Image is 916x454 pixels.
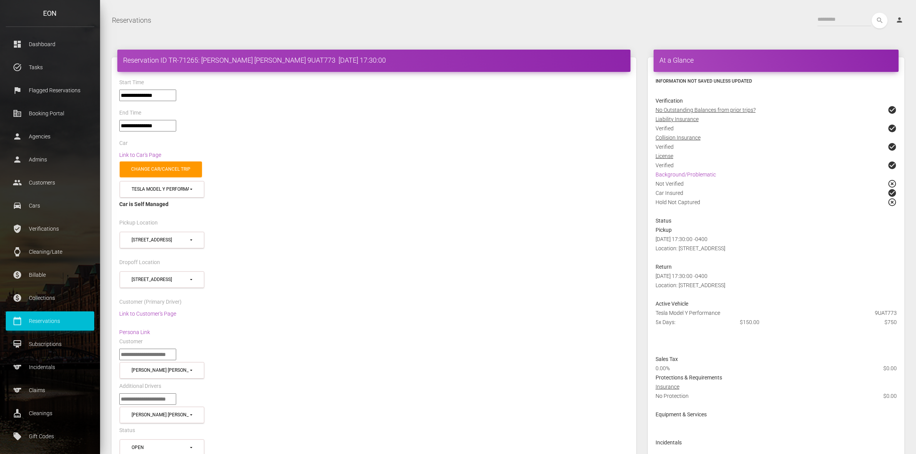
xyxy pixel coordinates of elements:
[119,427,135,434] label: Status
[883,391,897,401] span: $0.00
[120,181,204,198] button: Tesla Model Y Performance (9UAT773 in 95148)
[888,105,897,115] span: check_circle
[896,16,903,24] i: person
[120,161,202,177] a: Change car/cancel trip
[6,381,94,400] a: sports Claims
[12,131,88,142] p: Agencies
[650,318,734,327] div: 5x Days:
[6,334,94,354] a: card_membership Subscriptions
[656,273,725,288] span: [DATE] 17:30:00 -0400 Location: [STREET_ADDRESS]
[6,150,94,169] a: person Admins
[650,179,903,188] div: Not Verified
[119,259,160,266] label: Dropoff Location
[656,227,672,233] strong: Pickup
[6,35,94,54] a: dashboard Dashboard
[6,104,94,123] a: corporate_fare Booking Portal
[6,404,94,423] a: cleaning_services Cleanings
[6,196,94,215] a: drive_eta Cars
[6,288,94,308] a: paid Collections
[119,152,161,158] a: Link to Car's Page
[119,298,182,306] label: Customer (Primary Driver)
[132,412,189,418] div: [PERSON_NAME] [PERSON_NAME] ([PERSON_NAME][EMAIL_ADDRESS][DOMAIN_NAME]) , [PERSON_NAME] ([EMAIL_A...
[112,11,151,30] a: Reservations
[656,171,716,178] a: Background/Problematic
[12,62,88,73] p: Tasks
[659,55,893,65] h4: At a Glance
[656,374,722,381] strong: Protections & Requirements
[872,13,888,28] button: search
[888,161,897,170] span: check_circle
[120,232,204,248] button: 3204 Corbal Court (95148)
[12,200,88,211] p: Cars
[650,124,903,133] div: Verified
[12,108,88,119] p: Booking Portal
[650,198,903,216] div: Hold Not Captured
[132,367,189,374] div: [PERSON_NAME] [PERSON_NAME] ([PERSON_NAME][EMAIL_ADDRESS][DOMAIN_NAME])
[656,116,699,122] u: Liability Insurance
[890,13,910,28] a: person
[6,127,94,146] a: person Agencies
[119,329,150,335] a: Persona Link
[656,384,679,390] u: Insurance
[119,219,158,227] label: Pickup Location
[6,173,94,192] a: people Customers
[119,140,128,147] label: Car
[6,242,94,261] a: watch Cleaning/Late
[12,177,88,188] p: Customers
[650,161,903,170] div: Verified
[12,223,88,234] p: Verifications
[12,384,88,396] p: Claims
[650,391,903,410] div: No Protection
[12,292,88,304] p: Collections
[12,269,88,281] p: Billable
[12,154,88,165] p: Admins
[888,142,897,151] span: check_circle
[12,246,88,258] p: Cleaning/Late
[123,55,625,65] h4: Reservation ID TR-71265: [PERSON_NAME] [PERSON_NAME] 9UAT773 [DATE] 17:30:00
[119,338,143,346] label: Customer
[12,315,88,327] p: Reservations
[888,198,897,207] span: highlight_off
[888,188,897,198] span: check_circle
[132,237,189,243] div: [STREET_ADDRESS]
[6,81,94,100] a: flag Flagged Reservations
[656,98,683,104] strong: Verification
[656,301,688,307] strong: Active Vehicle
[650,188,903,198] div: Car Insured
[656,153,673,159] u: License
[888,124,897,133] span: check_circle
[119,79,144,86] label: Start Time
[12,38,88,50] p: Dashboard
[650,308,903,318] div: Tesla Model Y Performance
[875,308,897,318] span: 9UAT773
[656,356,678,362] strong: Sales Tax
[656,135,701,141] u: Collision Insurance
[6,427,94,446] a: local_offer Gift Codes
[6,219,94,238] a: verified_user Verifications
[656,236,725,251] span: [DATE] 17:30:00 -0400 Location: [STREET_ADDRESS]
[656,439,682,446] strong: Incidentals
[6,311,94,331] a: calendar_today Reservations
[119,382,161,390] label: Additional Drivers
[650,364,818,373] div: 0.00%
[656,107,756,113] u: No Outstanding Balances from prior trips?
[650,142,903,151] div: Verified
[132,276,189,283] div: [STREET_ADDRESS]
[132,186,189,193] div: Tesla Model Y Performance (9UAT773 in 95148)
[656,78,897,85] h6: Information not saved unless updated
[12,361,88,373] p: Incidentals
[119,311,176,317] a: Link to Customer's Page
[734,318,818,327] div: $150.00
[656,264,672,270] strong: Return
[888,179,897,188] span: highlight_off
[884,318,897,327] span: $750
[12,407,88,419] p: Cleanings
[883,364,897,373] span: $0.00
[656,218,671,224] strong: Status
[12,85,88,96] p: Flagged Reservations
[6,265,94,284] a: paid Billable
[120,407,204,423] button: Ravindra Reddy Guntaka (ravis.reddy08@gmail.com), Tejasri Annapureddy (tejasri408@gmail.com)
[120,271,204,288] button: 3204 Corbal Court (95148)
[119,200,629,209] div: Car is Self Managed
